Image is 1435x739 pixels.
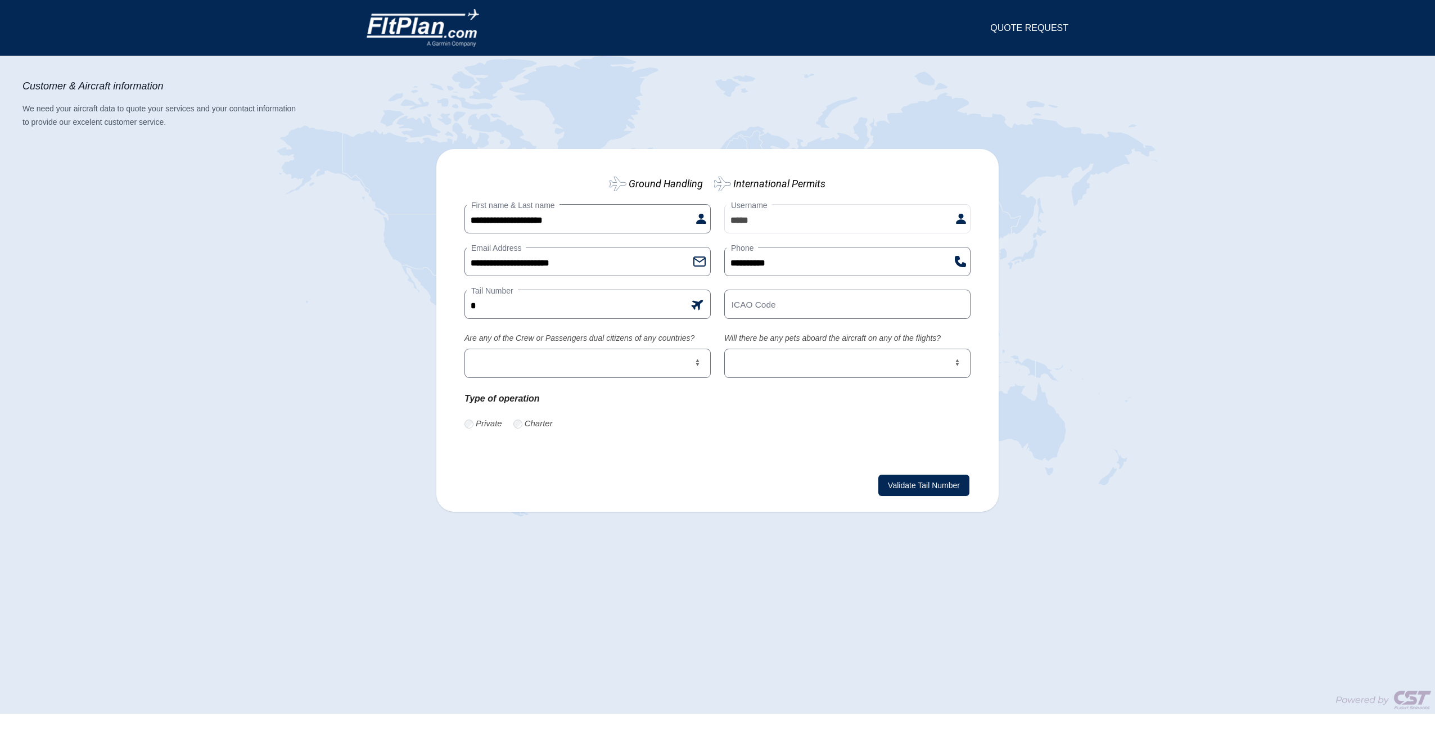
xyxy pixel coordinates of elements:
label: First name & Last name [467,200,559,211]
label: International Permits [733,176,825,191]
img: Power By CST [1323,686,1435,714]
button: Validate Tail Number [878,475,969,496]
label: Charter [525,417,553,430]
label: Ground Handling [629,176,703,191]
label: Phone [726,242,758,254]
label: Will there be any pets aboard the aircraft on any of the flights? [724,332,971,344]
label: Email Address [467,242,526,254]
p: Type of operation [464,391,711,406]
label: ICAO Code [726,298,780,310]
img: logo [367,9,479,47]
label: Username [726,200,772,211]
a: QUOTE REQUEST [990,21,1068,35]
label: Private [476,417,502,430]
label: Are any of the Crew or Passengers dual citizens of any countries? [464,332,711,344]
label: Tail Number [467,285,518,296]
